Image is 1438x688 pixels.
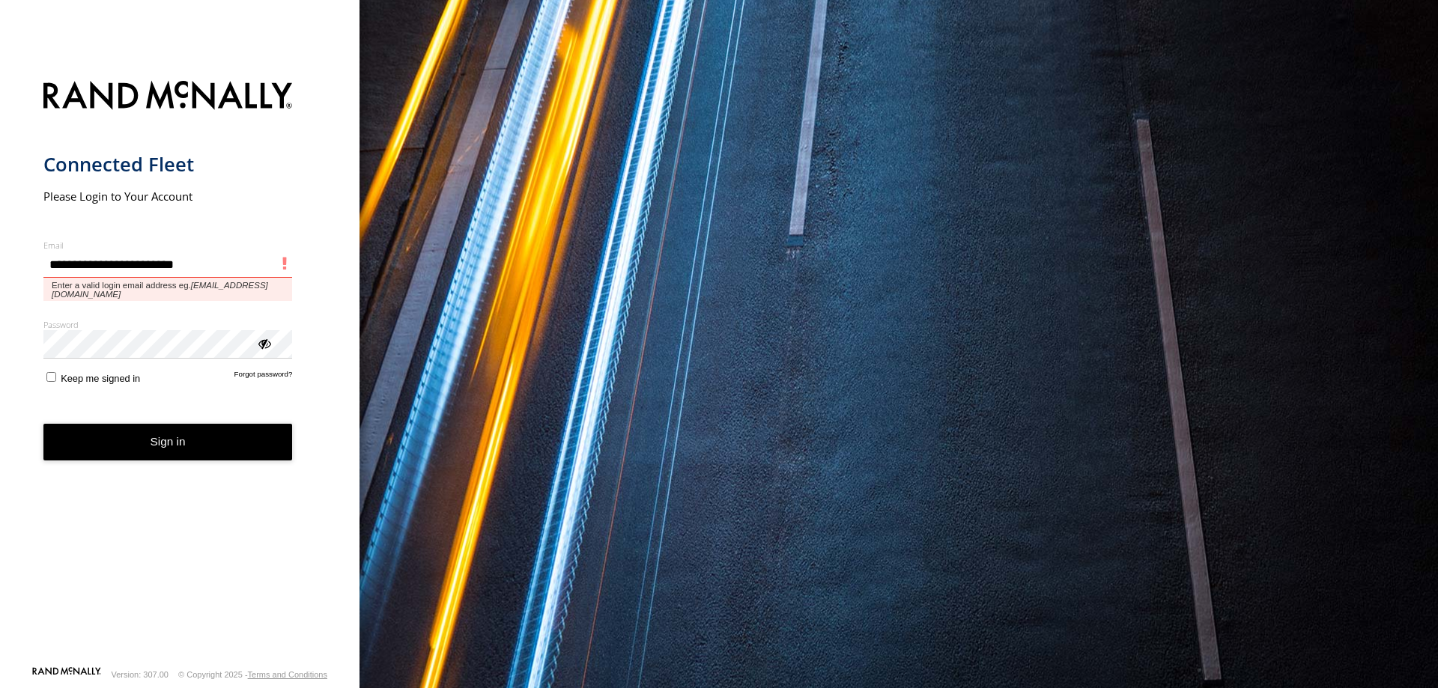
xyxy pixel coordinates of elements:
a: Visit our Website [32,667,101,682]
h2: Please Login to Your Account [43,189,293,204]
span: Enter a valid login email address eg. [43,278,293,301]
div: © Copyright 2025 - [178,670,327,679]
form: main [43,72,317,666]
a: Terms and Conditions [248,670,327,679]
label: Password [43,319,293,330]
h1: Connected Fleet [43,152,293,177]
label: Email [43,240,293,251]
div: ViewPassword [256,335,271,350]
a: Forgot password? [234,370,293,384]
span: Keep me signed in [61,373,140,384]
em: [EMAIL_ADDRESS][DOMAIN_NAME] [52,281,268,299]
button: Sign in [43,424,293,460]
input: Keep me signed in [46,372,56,382]
div: Version: 307.00 [112,670,169,679]
img: Rand McNally [43,78,293,116]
